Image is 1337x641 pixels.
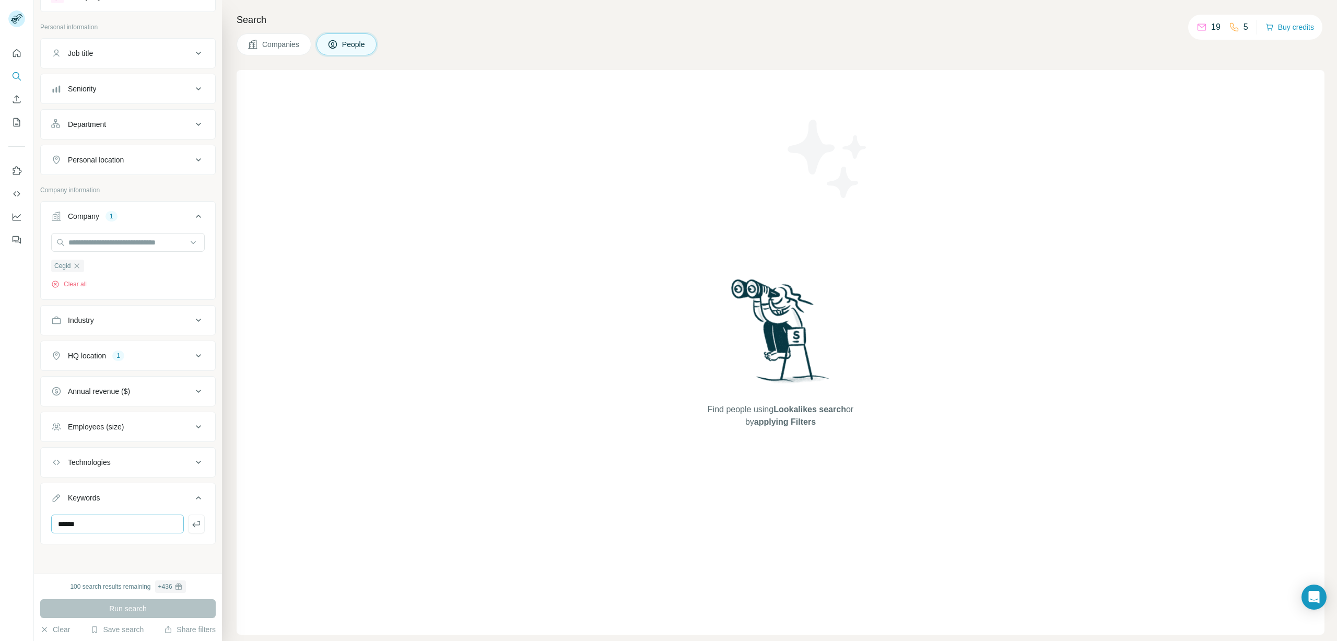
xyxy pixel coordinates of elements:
button: Dashboard [8,207,25,226]
span: Find people using or by [697,403,864,428]
div: 1 [105,212,118,221]
button: Save search [90,624,144,635]
button: Use Surfe API [8,184,25,203]
button: Industry [41,308,215,333]
img: Surfe Illustration - Stars [781,112,875,206]
p: Company information [40,185,216,195]
button: Employees (size) [41,414,215,439]
div: Company [68,211,99,222]
div: Technologies [68,457,111,468]
span: Lookalikes search [773,405,846,414]
button: My lists [8,113,25,132]
img: Surfe Illustration - Woman searching with binoculars [726,276,835,393]
button: Job title [41,41,215,66]
div: Employees (size) [68,422,124,432]
span: applying Filters [754,417,816,426]
div: Job title [68,48,93,59]
div: Annual revenue ($) [68,386,130,397]
button: Annual revenue ($) [41,379,215,404]
div: HQ location [68,351,106,361]
button: Share filters [164,624,216,635]
div: Seniority [68,84,96,94]
button: Search [8,67,25,86]
div: 1 [112,351,124,360]
button: Enrich CSV [8,90,25,109]
button: Keywords [41,485,215,515]
div: 100 search results remaining [70,580,185,593]
button: Technologies [41,450,215,475]
button: Buy credits [1265,20,1314,34]
button: Feedback [8,230,25,249]
button: HQ location1 [41,343,215,368]
div: Department [68,119,106,130]
div: + 436 [158,582,172,591]
span: Companies [262,39,300,50]
div: Personal location [68,155,124,165]
button: Clear [40,624,70,635]
button: Clear all [51,279,87,289]
h4: Search [237,13,1324,27]
p: Personal information [40,22,216,32]
button: Quick start [8,44,25,63]
p: 19 [1211,21,1221,33]
button: Personal location [41,147,215,172]
button: Company1 [41,204,215,233]
div: Open Intercom Messenger [1301,585,1327,610]
div: Industry [68,315,94,325]
button: Use Surfe on LinkedIn [8,161,25,180]
button: Department [41,112,215,137]
button: Seniority [41,76,215,101]
p: 5 [1244,21,1248,33]
div: Keywords [68,493,100,503]
span: Cegid [54,261,71,271]
span: People [342,39,366,50]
